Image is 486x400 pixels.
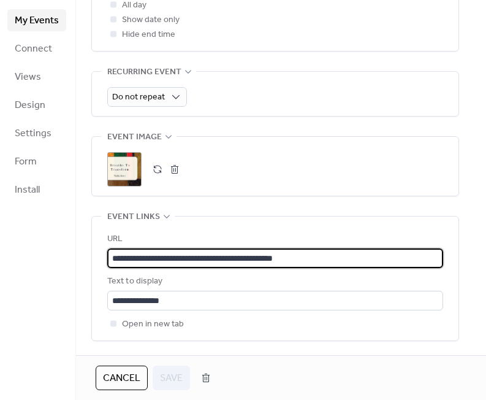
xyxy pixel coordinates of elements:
span: Open in new tab [122,317,184,332]
a: Form [7,150,66,172]
a: My Events [7,9,66,31]
span: Hide end time [122,28,175,42]
span: Cancel [103,371,140,386]
span: Categories [107,355,158,369]
span: Form [15,155,37,169]
span: Event image [107,130,162,145]
span: Design [15,98,45,113]
a: Settings [7,122,66,144]
span: Do not repeat [112,89,165,106]
span: Event links [107,210,160,225]
div: URL [107,232,441,247]
a: Views [7,66,66,88]
a: Install [7,179,66,201]
span: My Events [15,13,59,28]
span: Connect [15,42,52,56]
button: Cancel [96,366,148,390]
span: Views [15,70,41,85]
div: Text to display [107,274,441,289]
span: Install [15,183,40,198]
span: Recurring event [107,65,181,80]
a: Connect [7,37,66,60]
div: ; [107,152,142,187]
span: Show date only [122,13,180,28]
a: Design [7,94,66,116]
span: Settings [15,126,51,141]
